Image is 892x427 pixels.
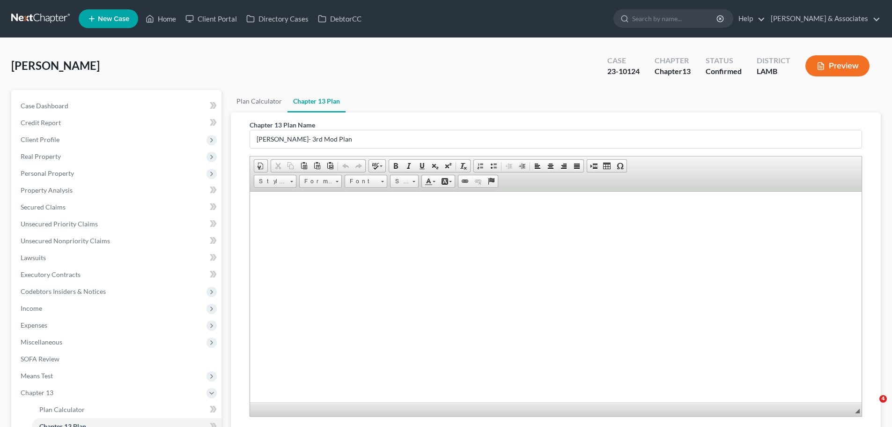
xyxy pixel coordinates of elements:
[438,175,455,187] a: Background Color
[21,254,46,262] span: Lawsuits
[607,55,640,66] div: Case
[345,175,387,188] a: Font
[21,270,81,278] span: Executory Contracts
[485,175,498,187] a: Anchor
[860,395,883,418] iframe: Intercom live chat
[254,175,296,188] a: Styles
[369,160,385,172] a: Spell Checker
[457,160,470,172] a: Remove Format
[21,237,110,245] span: Unsecured Nonpriority Claims
[531,160,544,172] a: Align Left
[516,160,529,172] a: Increase Indent
[632,10,718,27] input: Search by name...
[879,395,887,403] span: 4
[310,160,324,172] a: Paste as plain text
[655,66,691,77] div: Chapter
[734,10,765,27] a: Help
[297,160,310,172] a: Paste
[474,160,487,172] a: Insert/Remove Numbered List
[21,220,98,228] span: Unsecured Priority Claims
[250,192,862,403] iframe: Rich Text Editor, document-ckeditor
[21,119,61,127] span: Credit Report
[587,160,600,172] a: Insert Page Break for Printing
[706,66,742,77] div: Confirmed
[607,66,640,77] div: 23-10124
[13,97,221,114] a: Case Dashboard
[757,55,790,66] div: District
[21,152,61,160] span: Real Property
[254,175,287,187] span: Styles
[706,55,742,66] div: Status
[21,389,53,397] span: Chapter 13
[39,405,85,413] span: Plan Calculator
[766,10,880,27] a: [PERSON_NAME] & Associates
[250,130,862,148] input: Enter name...
[13,266,221,283] a: Executory Contracts
[21,287,106,295] span: Codebtors Insiders & Notices
[313,10,366,27] a: DebtorCC
[805,55,870,76] button: Preview
[13,232,221,249] a: Unsecured Nonpriority Claims
[422,175,438,187] a: Text Color
[391,175,409,187] span: Size
[324,160,337,172] a: Paste from Word
[570,160,583,172] a: Justify
[415,160,428,172] a: Underline
[352,160,365,172] a: Redo
[21,186,73,194] span: Property Analysis
[544,160,557,172] a: Center
[21,102,68,110] span: Case Dashboard
[284,160,297,172] a: Copy
[181,10,242,27] a: Client Portal
[487,160,500,172] a: Insert/Remove Bulleted List
[600,160,613,172] a: Table
[613,160,627,172] a: Insert Special Character
[757,66,790,77] div: LAMB
[13,351,221,367] a: SOFA Review
[254,160,267,172] a: Document Properties
[458,175,472,187] a: Link
[390,175,419,188] a: Size
[472,175,485,187] a: Unlink
[21,372,53,380] span: Means Test
[231,90,288,112] a: Plan Calculator
[557,160,570,172] a: Align Right
[402,160,415,172] a: Italic
[13,114,221,131] a: Credit Report
[428,160,442,172] a: Subscript
[32,401,221,418] a: Plan Calculator
[271,160,284,172] a: Cut
[655,55,691,66] div: Chapter
[339,160,352,172] a: Undo
[682,67,691,75] span: 13
[21,135,59,143] span: Client Profile
[299,175,342,188] a: Format
[21,321,47,329] span: Expenses
[502,160,516,172] a: Decrease Indent
[242,10,313,27] a: Directory Cases
[21,304,42,312] span: Income
[21,203,66,211] span: Secured Claims
[300,175,332,187] span: Format
[13,199,221,216] a: Secured Claims
[21,355,59,363] span: SOFA Review
[21,338,62,346] span: Miscellaneous
[389,160,402,172] a: Bold
[288,90,346,112] a: Chapter 13 Plan
[13,249,221,266] a: Lawsuits
[855,409,860,413] span: Resize
[345,175,378,187] span: Font
[250,120,315,130] label: Chapter 13 Plan Name
[11,59,100,72] span: [PERSON_NAME]
[13,216,221,232] a: Unsecured Priority Claims
[442,160,455,172] a: Superscript
[98,15,129,22] span: New Case
[13,182,221,199] a: Property Analysis
[141,10,181,27] a: Home
[21,169,74,177] span: Personal Property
